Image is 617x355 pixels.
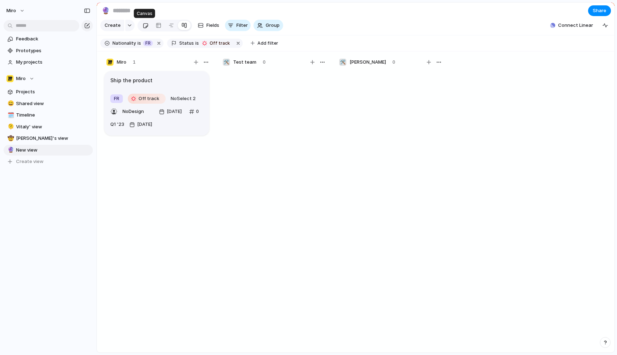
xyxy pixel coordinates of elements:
button: is [136,39,142,47]
span: Projects [16,88,90,95]
span: is [195,40,199,46]
span: Filter [236,22,248,29]
div: 🗓️ [7,111,12,119]
a: 🤠[PERSON_NAME]'s view [4,133,93,144]
span: Prototypes [16,47,90,54]
button: Off track [200,39,234,47]
button: is [194,39,200,47]
button: 🔮 [6,147,14,154]
div: 🛠️ [223,59,230,66]
a: 😄Shared view [4,98,93,109]
span: Feedback [16,35,90,43]
a: 🔮New view [4,145,93,156]
span: No Select 2 [171,95,196,101]
button: Connect Linear [547,20,596,31]
button: NoSelect 2 [169,93,197,104]
button: Create view [4,156,93,167]
span: 0 [196,108,199,115]
span: 0 [263,59,266,66]
button: Miro [4,73,93,84]
span: Add filter [257,40,278,46]
span: No Design [122,108,144,115]
span: is [137,40,141,46]
button: Q1 '23 [109,119,126,130]
a: My projects [4,57,93,68]
div: 🫠 [7,123,12,131]
a: Prototypes [4,45,93,56]
div: 😄 [7,99,12,108]
button: Fields [195,20,222,31]
button: 🗓️ [6,112,14,119]
span: [DATE] [165,107,184,116]
span: Shared view [16,100,90,107]
span: Create [105,22,121,29]
span: Q1 '23 [110,121,124,128]
div: 🛠️ [339,59,346,66]
span: New view [16,147,90,154]
span: Nationality [112,40,136,46]
span: 0 [392,59,395,66]
button: 0 [187,106,201,117]
button: Add filter [246,38,282,48]
a: Feedback [4,34,93,44]
button: FR [109,93,125,104]
button: 😄 [6,100,14,107]
div: 🤠 [7,134,12,143]
span: Group [266,22,280,29]
span: Share [593,7,606,14]
a: 🗓️Timeline [4,110,93,120]
button: Off track [126,93,167,104]
button: [DATE] [127,119,156,130]
span: Status [179,40,194,46]
button: 🔮 [100,5,111,16]
a: 🫠Vitaly' view [4,122,93,132]
button: miro [3,5,29,16]
span: My projects [16,59,90,66]
span: [PERSON_NAME] [350,59,386,66]
div: 🔮 [7,146,12,154]
span: Vitaly' view [16,123,90,130]
span: Create view [16,158,44,165]
span: Connect Linear [558,22,593,29]
button: [DATE] [157,106,186,117]
div: 🔮 [102,6,110,15]
span: [DATE] [135,120,154,129]
button: 🫠 [6,123,14,130]
button: Group [254,20,283,31]
span: Fields [206,22,219,29]
span: 1 [133,59,136,66]
div: Canvas [134,9,155,18]
button: Share [588,5,611,16]
span: Timeline [16,112,90,119]
div: Ship the productFROff trackNoSelect 2NoDesign[DATE]0Q1 '23[DATE] [104,71,209,135]
button: Create [100,20,124,31]
span: Off track [139,95,159,102]
span: Test team [233,59,256,66]
button: FR [142,39,154,47]
a: Projects [4,87,93,97]
span: Off track [210,40,231,46]
span: miro [6,7,16,14]
span: FR [145,40,151,46]
span: [PERSON_NAME]'s view [16,135,90,142]
span: Miro [117,59,126,66]
button: 🤠 [6,135,14,142]
span: FR [114,95,119,102]
button: Filter [225,20,251,31]
span: Miro [16,75,26,82]
h1: Ship the product [110,77,152,84]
